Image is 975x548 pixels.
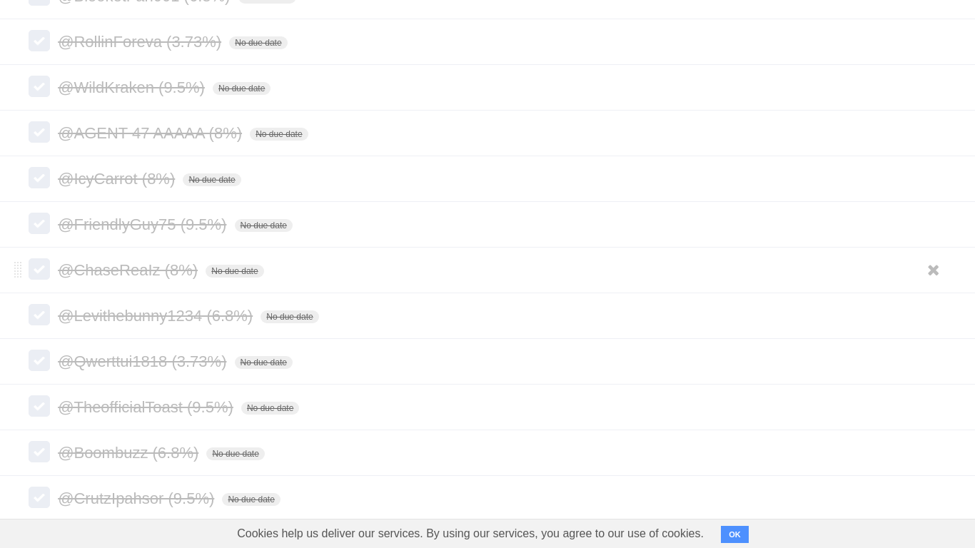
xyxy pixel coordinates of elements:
[223,519,718,548] span: Cookies help us deliver our services. By using our services, you agree to our use of cookies.
[58,33,225,51] span: @RollinForeva (3.73%)
[58,489,218,507] span: @CrutzIpahsor (9.5%)
[58,261,201,279] span: @ChaseReaIz (8%)
[29,304,50,325] label: Done
[29,30,50,51] label: Done
[213,82,271,95] span: No due date
[241,402,299,415] span: No due date
[29,213,50,234] label: Done
[229,36,287,49] span: No due date
[235,356,293,369] span: No due date
[58,124,246,142] span: @AGENT 47 AAAAA (8%)
[222,493,280,506] span: No due date
[29,350,50,371] label: Done
[29,395,50,417] label: Done
[206,265,263,278] span: No due date
[29,167,50,188] label: Done
[206,447,264,460] span: No due date
[261,310,318,323] span: No due date
[183,173,241,186] span: No due date
[58,307,256,325] span: @Levithebunny1234 (6.8%)
[250,128,308,141] span: No due date
[58,398,237,416] span: @TheofficialToast (9.5%)
[58,215,230,233] span: @FriendlyGuy75 (9.5%)
[29,487,50,508] label: Done
[29,121,50,143] label: Done
[29,441,50,462] label: Done
[58,352,230,370] span: @Qwerttui1818 (3.73%)
[29,258,50,280] label: Done
[721,526,749,543] button: OK
[58,170,178,188] span: @IcyCarrot (8%)
[58,78,208,96] span: @WildKraken (9.5%)
[58,444,202,462] span: @Boombuzz (6.8%)
[29,76,50,97] label: Done
[235,219,293,232] span: No due date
